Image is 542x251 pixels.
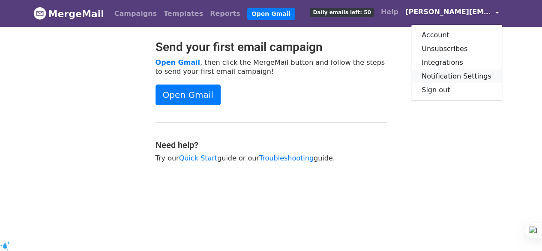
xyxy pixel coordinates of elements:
[179,154,217,162] a: Quick Start
[405,7,491,17] span: [PERSON_NAME][EMAIL_ADDRESS][DOMAIN_NAME]
[111,5,160,22] a: Campaigns
[411,24,502,101] div: [PERSON_NAME][EMAIL_ADDRESS][DOMAIN_NAME]
[156,154,387,163] p: Try our guide or our guide.
[411,28,502,42] a: Account
[156,58,200,67] a: Open Gmail
[411,56,502,70] a: Integrations
[411,42,502,56] a: Unsubscribes
[207,5,244,22] a: Reports
[33,7,46,20] img: MergeMail logo
[306,3,377,21] a: Daily emails left: 50
[247,8,295,20] a: Open Gmail
[411,83,502,97] a: Sign out
[499,210,542,251] iframe: Chat Widget
[377,3,402,21] a: Help
[156,85,221,105] a: Open Gmail
[33,5,104,23] a: MergeMail
[156,40,387,54] h2: Send your first email campaign
[402,3,502,24] a: [PERSON_NAME][EMAIL_ADDRESS][DOMAIN_NAME]
[310,8,374,17] span: Daily emails left: 50
[156,58,387,76] p: , then click the MergeMail button and follow the steps to send your first email campaign!
[156,140,387,150] h4: Need help?
[411,70,502,83] a: Notification Settings
[160,5,207,22] a: Templates
[259,154,314,162] a: Troubleshooting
